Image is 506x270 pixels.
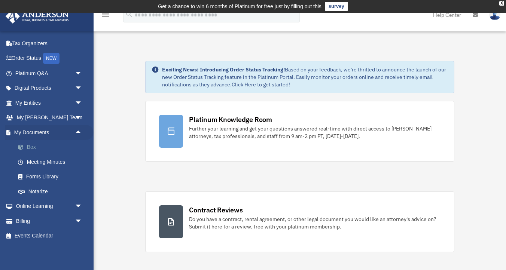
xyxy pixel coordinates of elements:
[162,66,448,88] div: Based on your feedback, we're thrilled to announce the launch of our new Order Status Tracking fe...
[325,2,348,11] a: survey
[189,115,272,124] div: Platinum Knowledge Room
[5,125,94,140] a: My Documentsarrow_drop_up
[189,215,441,230] div: Do you have a contract, rental agreement, or other legal document you would like an attorney's ad...
[489,9,500,20] img: User Pic
[145,101,454,162] a: Platinum Knowledge Room Further your learning and get your questions answered real-time with dire...
[43,53,60,64] div: NEW
[162,66,285,73] strong: Exciting News: Introducing Order Status Tracking!
[10,169,94,184] a: Forms Library
[158,2,321,11] div: Get a chance to win 6 months of Platinum for free just by filling out this
[125,10,133,18] i: search
[101,10,110,19] i: menu
[5,51,94,66] a: Order StatusNEW
[5,36,94,51] a: Tax Organizers
[145,191,454,252] a: Contract Reviews Do you have a contract, rental agreement, or other legal document you would like...
[3,9,71,24] img: Anderson Advisors Platinum Portal
[10,184,94,199] a: Notarize
[75,95,90,111] span: arrow_drop_down
[189,205,243,215] div: Contract Reviews
[10,140,94,155] a: Box
[75,125,90,140] span: arrow_drop_up
[75,110,90,126] span: arrow_drop_down
[75,199,90,214] span: arrow_drop_down
[75,81,90,96] span: arrow_drop_down
[5,95,94,110] a: My Entitiesarrow_drop_down
[5,228,94,243] a: Events Calendar
[232,81,290,88] a: Click Here to get started!
[75,66,90,81] span: arrow_drop_down
[499,1,504,6] div: close
[101,13,110,19] a: menu
[10,154,94,169] a: Meeting Minutes
[5,110,94,125] a: My [PERSON_NAME] Teamarrow_drop_down
[5,199,94,214] a: Online Learningarrow_drop_down
[5,214,94,228] a: Billingarrow_drop_down
[75,214,90,229] span: arrow_drop_down
[5,66,94,81] a: Platinum Q&Aarrow_drop_down
[5,81,94,96] a: Digital Productsarrow_drop_down
[189,125,441,140] div: Further your learning and get your questions answered real-time with direct access to [PERSON_NAM...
